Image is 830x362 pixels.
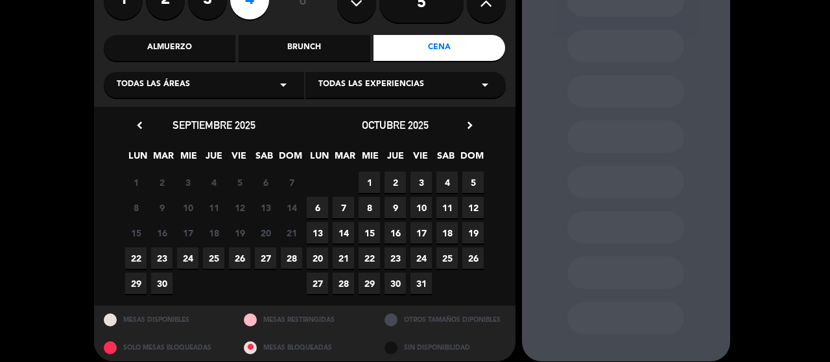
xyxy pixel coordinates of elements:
span: DOM [460,148,482,170]
span: 26 [462,247,484,269]
span: 9 [385,197,406,218]
span: 29 [359,273,380,294]
div: SOLO MESAS BLOQUEADAS [94,334,235,361]
div: MESAS DISPONIBLES [94,306,235,334]
div: SIN DISPONIBILIDAD [375,334,516,361]
span: 11 [436,197,458,218]
span: 27 [255,247,276,269]
i: chevron_right [463,119,477,132]
div: Brunch [239,35,370,61]
span: VIE [228,148,250,170]
span: 10 [410,197,432,218]
div: MESAS RESTRINGIDAS [234,306,375,334]
span: 7 [281,172,302,193]
span: 7 [333,197,354,218]
span: 24 [177,247,198,269]
span: 17 [177,222,198,243]
div: OTROS TAMAÑOS DIPONIBLES [375,306,516,334]
span: LUN [127,148,148,170]
span: 19 [229,222,250,243]
span: 14 [333,222,354,243]
i: arrow_drop_down [276,77,291,93]
div: Cena [373,35,505,61]
span: 8 [359,197,380,218]
span: JUE [203,148,224,170]
i: chevron_left [133,119,147,132]
span: 18 [436,222,458,243]
span: 1 [125,172,147,193]
span: 4 [436,172,458,193]
span: JUE [385,148,406,170]
span: 16 [151,222,172,243]
span: 23 [151,247,172,269]
span: 21 [333,247,354,269]
div: Almuerzo [104,35,235,61]
span: SAB [254,148,275,170]
span: 15 [359,222,380,243]
span: 6 [307,197,328,218]
span: 29 [125,273,147,294]
span: 25 [203,247,224,269]
span: Todas las áreas [117,78,190,91]
span: LUN [309,148,330,170]
span: 26 [229,247,250,269]
span: MIE [178,148,199,170]
span: MIE [359,148,381,170]
span: 20 [255,222,276,243]
span: VIE [410,148,431,170]
span: 21 [281,222,302,243]
span: 23 [385,247,406,269]
span: 12 [229,197,250,218]
span: 31 [410,273,432,294]
span: 17 [410,222,432,243]
span: 13 [307,222,328,243]
span: 30 [151,273,172,294]
span: 5 [462,172,484,193]
span: 24 [410,247,432,269]
span: 9 [151,197,172,218]
span: 2 [385,172,406,193]
span: 6 [255,172,276,193]
span: Todas las experiencias [318,78,424,91]
span: MAR [334,148,355,170]
span: DOM [279,148,300,170]
i: arrow_drop_down [477,77,493,93]
span: 22 [359,247,380,269]
span: 14 [281,197,302,218]
span: 22 [125,247,147,269]
span: 12 [462,197,484,218]
span: 11 [203,197,224,218]
span: 13 [255,197,276,218]
span: 8 [125,197,147,218]
span: 3 [177,172,198,193]
span: 2 [151,172,172,193]
span: 30 [385,273,406,294]
span: 15 [125,222,147,243]
span: 5 [229,172,250,193]
span: septiembre 2025 [172,119,255,131]
span: SAB [435,148,456,170]
span: 25 [436,247,458,269]
span: 20 [307,247,328,269]
span: 1 [359,172,380,193]
span: 16 [385,222,406,243]
span: 4 [203,172,224,193]
span: octubre 2025 [362,119,429,131]
span: 19 [462,222,484,243]
span: MAR [152,148,174,170]
div: MESAS BLOQUEADAS [234,334,375,361]
span: 28 [281,247,302,269]
span: 18 [203,222,224,243]
span: 27 [307,273,328,294]
span: 28 [333,273,354,294]
span: 10 [177,197,198,218]
span: 3 [410,172,432,193]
